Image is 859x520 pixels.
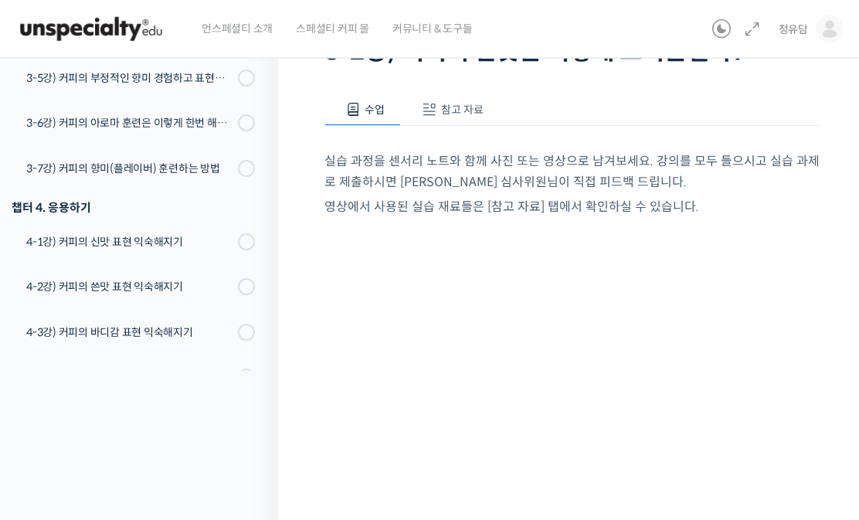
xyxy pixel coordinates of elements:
span: 설정 [239,415,257,427]
div: 4-2강) 커피의 쓴맛 표현 익숙해지기 [26,279,233,296]
h1: 3-2강) 커피의 단맛은 어떻게 느끼는걸까? [324,37,820,66]
span: 참고 자료 [441,104,484,117]
div: 3-6강) 커피의 아로마 훈련은 이렇게 한번 해보세요 [26,115,233,132]
a: 설정 [199,392,297,430]
span: 수업 [365,104,385,117]
div: 챕터 4. 응용하기 [12,198,255,219]
p: 영상에서 사용된 실습 재료들은 [참고 자료] 탭에서 확인하실 수 있습니다. [324,197,820,218]
p: 실습 과정을 센서리 노트와 함께 사진 또는 영상으로 남겨보세요. 강의를 모두 들으시고 실습 과제로 제출하시면 [PERSON_NAME] 심사위원님이 직접 피드백 드립니다. [324,151,820,193]
div: 3-5강) 커피의 부정적인 향미 경험하고 표현하기 [26,70,233,87]
div: 3-7강) 커피의 향미(플레이버) 훈련하는 방법 [26,161,233,178]
span: 대화 [141,416,160,428]
span: 정유담 [779,22,808,36]
div: 4-1강) 커피의 신맛 표현 익숙해지기 [26,234,233,251]
div: 4-3강) 커피의 바디감 표현 익숙해지기 [26,325,233,342]
a: 대화 [102,392,199,430]
a: 홈 [5,392,102,430]
span: 홈 [49,415,58,427]
div: 4-4강) 다른 두 가지 커피의 신맛을 비교하기 [26,369,233,386]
